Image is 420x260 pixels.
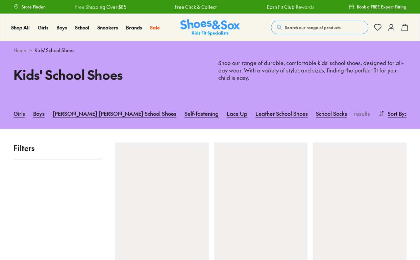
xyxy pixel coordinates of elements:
[173,3,215,10] a: Free Click & Collect
[14,65,202,84] h1: Kids' School Shoes
[184,106,219,121] a: Self-fastening
[351,109,370,117] p: results
[53,106,176,121] a: [PERSON_NAME] [PERSON_NAME] School Shoes
[285,24,341,30] span: Search our range of products
[357,4,406,10] span: Book a FREE Expert Fitting
[14,47,26,54] a: Home
[180,19,240,36] a: Shoes & Sox
[97,24,118,31] a: Sneakers
[271,21,368,34] button: Search our range of products
[227,106,247,121] a: Lace Up
[349,1,406,13] a: Book a FREE Expert Fitting
[180,19,240,36] img: SNS_Logo_Responsive.svg
[405,109,406,117] span: :
[11,24,30,31] a: Shop All
[218,59,407,82] p: Shop our range of durable, comfortable kids' school shoes, designed for all-day wear. With a vari...
[150,24,160,31] a: Sale
[33,106,45,121] a: Boys
[14,47,406,54] div: >
[255,106,308,121] a: Leather School Shoes
[75,24,89,31] a: School
[14,106,25,121] a: Girls
[265,3,313,10] a: Earn Fit Club Rewards
[14,143,102,154] p: Filters
[22,4,45,10] span: Store Finder
[34,47,74,54] span: Kids' School Shoes
[126,24,142,31] a: Brands
[388,109,405,117] span: Sort By
[14,1,45,13] a: Store Finder
[378,106,406,121] button: Sort By:
[38,24,48,31] a: Girls
[73,3,125,10] a: Free Shipping Over $85
[56,24,67,31] a: Boys
[316,106,347,121] a: School Socks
